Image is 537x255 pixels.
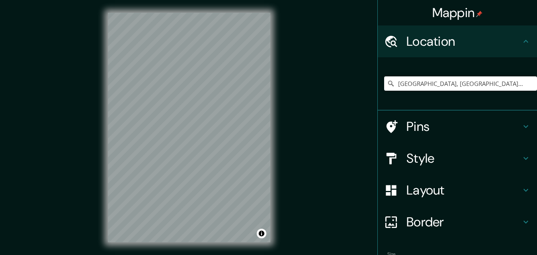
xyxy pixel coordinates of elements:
[257,229,266,238] button: Toggle attribution
[378,206,537,238] div: Border
[406,119,521,134] h4: Pins
[406,182,521,198] h4: Layout
[378,111,537,142] div: Pins
[406,33,521,49] h4: Location
[476,11,482,17] img: pin-icon.png
[406,150,521,166] h4: Style
[378,25,537,57] div: Location
[406,214,521,230] h4: Border
[384,76,537,91] input: Pick your city or area
[432,5,483,21] h4: Mappin
[378,174,537,206] div: Layout
[108,13,270,242] canvas: Map
[378,142,537,174] div: Style
[466,224,528,246] iframe: Help widget launcher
